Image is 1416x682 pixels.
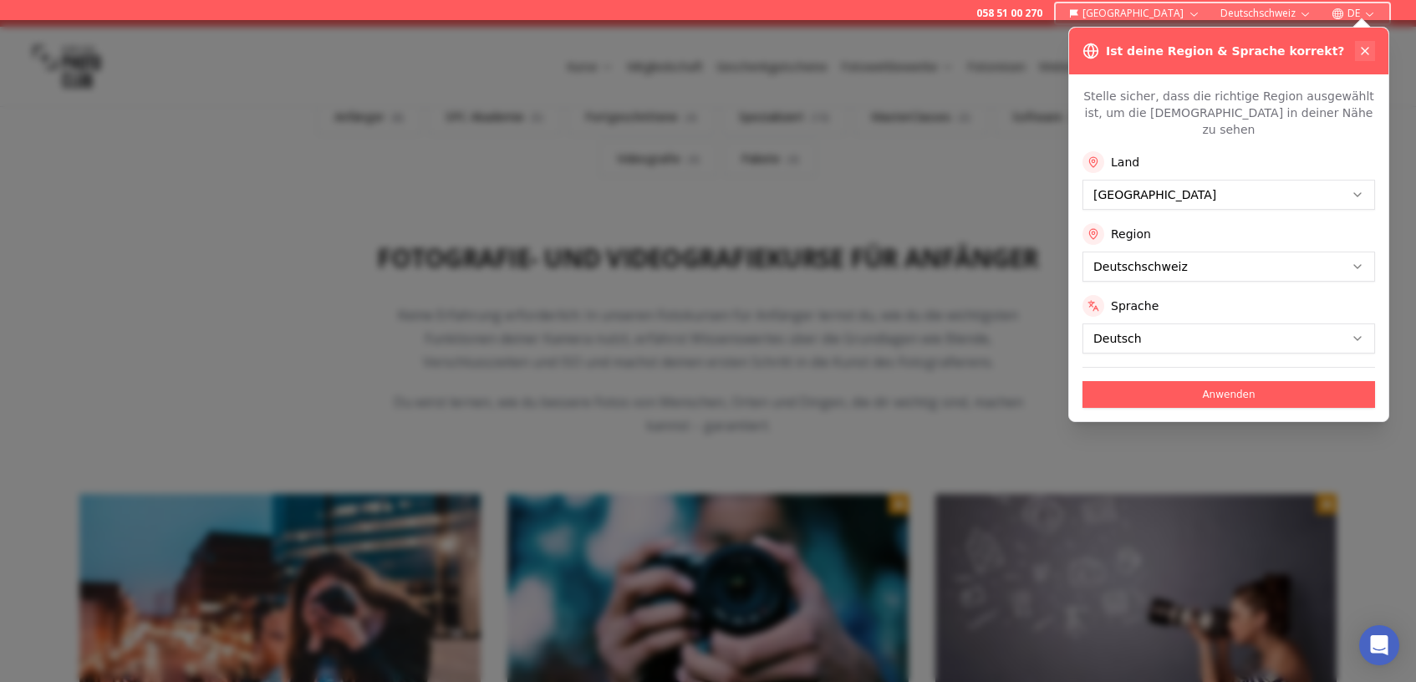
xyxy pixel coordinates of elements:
[1111,154,1139,170] label: Land
[1359,625,1399,665] div: Open Intercom Messenger
[1111,226,1151,242] label: Region
[976,7,1042,20] a: 058 51 00 270
[1106,43,1344,59] h3: Ist deine Region & Sprache korrekt?
[1111,298,1159,314] label: Sprache
[1214,3,1318,23] button: Deutschschweiz
[1082,381,1375,408] button: Anwenden
[1062,3,1207,23] button: [GEOGRAPHIC_DATA]
[1082,88,1375,138] p: Stelle sicher, dass die richtige Region ausgewählt ist, um die [DEMOGRAPHIC_DATA] in deiner Nähe ...
[1325,3,1383,23] button: DE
